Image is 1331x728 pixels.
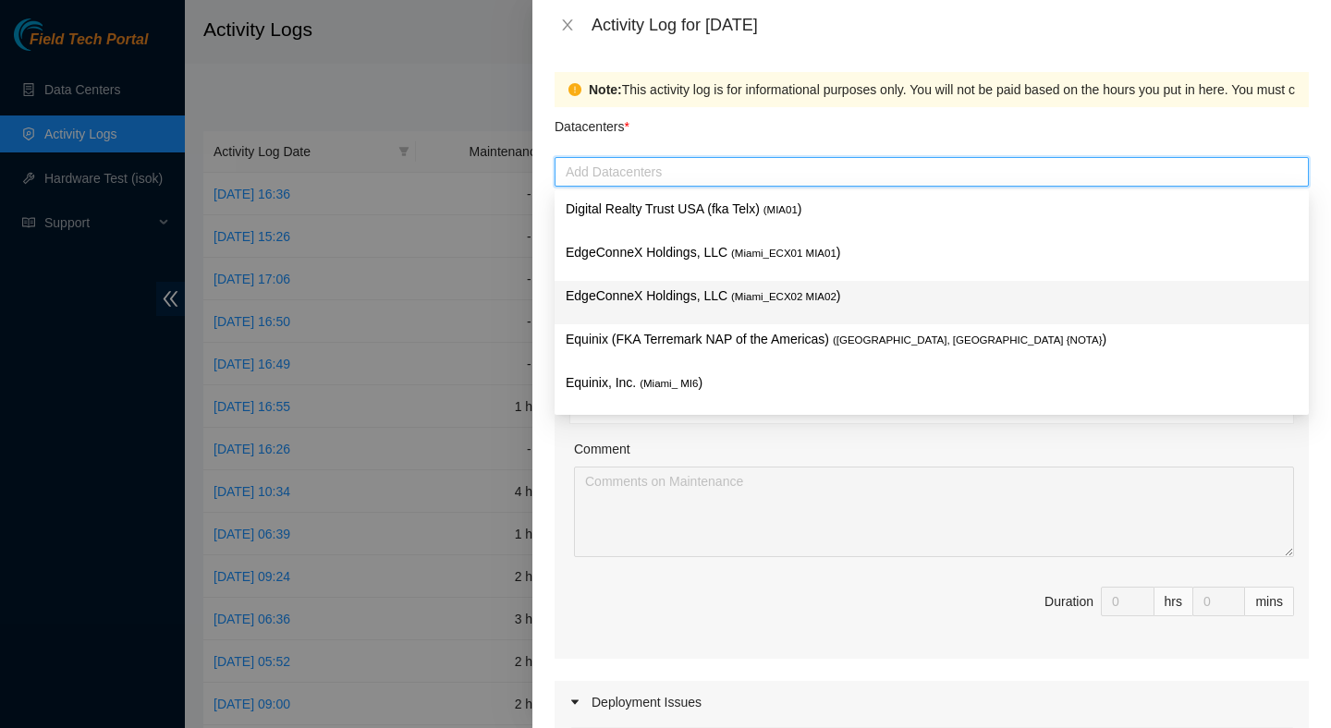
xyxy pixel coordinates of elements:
[1044,591,1093,612] div: Duration
[763,204,798,215] span: ( MIA01
[1245,587,1294,616] div: mins
[555,681,1309,723] div: Deployment Issues
[731,291,836,302] span: ( Miami_ECX02 MIA02
[566,199,1298,220] p: Digital Realty Trust USA (fka Telx) )
[574,467,1294,557] textarea: Comment
[566,329,1298,350] p: Equinix (FKA Terremark NAP of the Americas) )
[569,697,580,708] span: caret-right
[731,248,836,259] span: ( Miami_ECX01 MIA01
[566,372,1298,394] p: Equinix, Inc. )
[555,107,629,137] p: Datacenters
[833,334,1103,346] span: ( [GEOGRAPHIC_DATA], [GEOGRAPHIC_DATA] {NOTA}
[555,17,580,34] button: Close
[592,15,1309,35] div: Activity Log for [DATE]
[640,378,698,389] span: ( Miami_ MI6
[566,285,1298,307] p: EdgeConneX Holdings, LLC )
[566,242,1298,263] p: EdgeConneX Holdings, LLC )
[568,83,581,96] span: exclamation-circle
[574,439,630,459] label: Comment
[1154,587,1193,616] div: hrs
[589,79,622,100] strong: Note:
[560,18,575,32] span: close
